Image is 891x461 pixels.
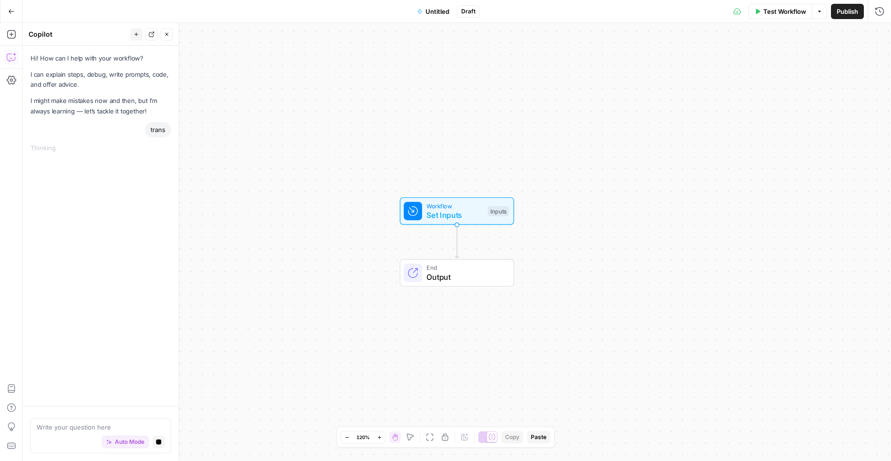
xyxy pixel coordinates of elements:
button: Untitled [411,4,455,19]
span: Copy [505,433,519,441]
g: Edge from start to end [455,225,458,258]
span: Untitled [425,7,449,16]
span: Publish [837,7,858,16]
span: Set Inputs [426,209,483,221]
div: WorkflowSet InputsInputs [368,197,546,225]
span: End [426,263,504,272]
span: Test Workflow [763,7,806,16]
div: ... [56,143,61,153]
span: Draft [461,7,476,16]
button: Paste [527,431,550,443]
span: Output [426,271,504,283]
button: Copy [501,431,523,443]
div: Thinking [30,143,171,153]
p: I might make mistakes now and then, but I’m always learning — let’s tackle it together! [30,96,171,116]
span: Workflow [426,201,483,210]
p: Hi! How can I help with your workflow? [30,53,171,63]
div: trans [145,122,171,137]
button: Publish [831,4,864,19]
div: EndOutput [368,259,546,287]
div: Copilot [29,30,127,39]
span: Auto Mode [115,438,144,446]
span: Paste [531,433,547,441]
span: 120% [356,433,370,441]
button: Test Workflow [749,4,812,19]
div: Inputs [488,206,509,216]
p: I can explain steps, debug, write prompts, code, and offer advice. [30,70,171,90]
button: Auto Mode [102,436,149,448]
